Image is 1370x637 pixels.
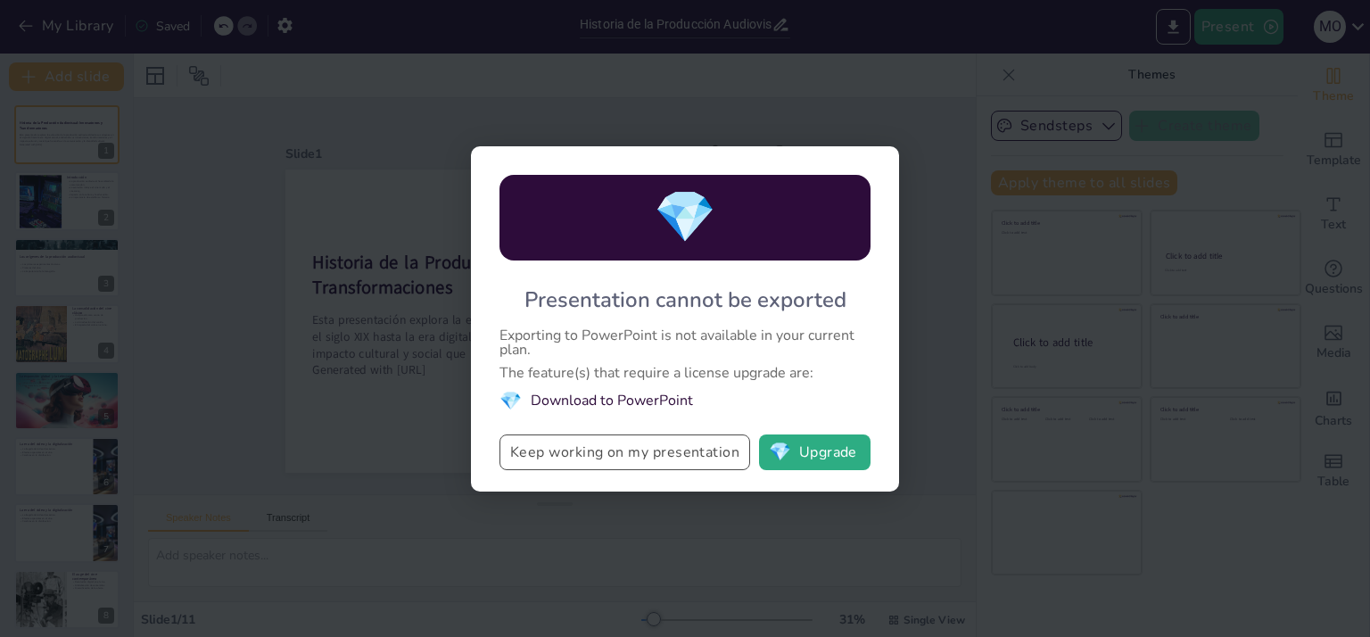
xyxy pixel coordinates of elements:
[499,328,871,357] div: Exporting to PowerPoint is not available in your current plan.
[499,389,522,413] span: diamond
[524,285,846,314] div: Presentation cannot be exported
[654,183,716,252] span: diamond
[499,434,750,470] button: Keep working on my presentation
[499,389,871,413] li: Download to PowerPoint
[759,434,871,470] button: diamondUpgrade
[499,366,871,380] div: The feature(s) that require a license upgrade are:
[769,443,791,461] span: diamond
